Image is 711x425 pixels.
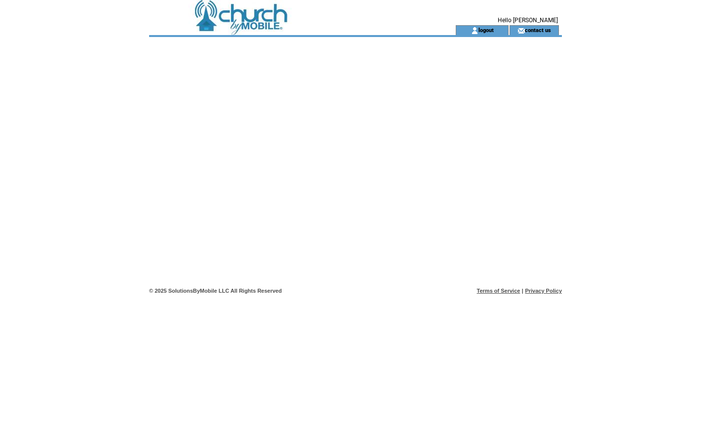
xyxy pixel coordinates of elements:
[517,27,525,35] img: contact_us_icon.gif
[149,288,282,294] span: © 2025 SolutionsByMobile LLC All Rights Reserved
[525,27,551,33] a: contact us
[498,17,558,24] span: Hello [PERSON_NAME]
[522,288,523,294] span: |
[478,27,494,33] a: logout
[477,288,520,294] a: Terms of Service
[471,27,478,35] img: account_icon.gif
[525,288,562,294] a: Privacy Policy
